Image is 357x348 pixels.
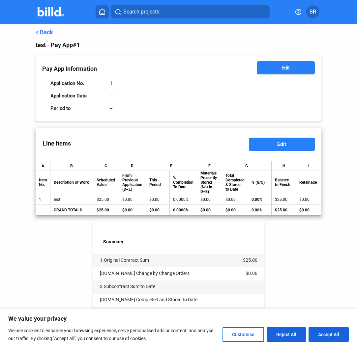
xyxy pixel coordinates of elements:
span: [DOMAIN_NAME] Completed and Stored to Date [100,297,197,302]
td: $25.00 [243,254,264,263]
span: [DOMAIN_NAME] Change by Change Orders [100,271,190,276]
td: $25.00 [272,205,296,215]
span: Search projects [123,8,159,16]
span: Pay App Information [42,65,97,72]
span: SR [310,8,316,16]
button: Edit [257,61,315,74]
div: 1 [39,197,47,202]
th: E [146,161,197,171]
td: 0.00% [248,194,272,205]
button: Accept All [309,327,349,342]
th: A [36,161,50,171]
span: Edit [277,141,286,147]
th: From Previous Application (D+E) [119,171,146,194]
div: Application Date [50,93,103,99]
td: $25.00 [93,205,119,215]
th: Materials Presently Stored (Not in D+E) [197,171,222,194]
div: $25.00 [275,197,292,202]
th: C [93,161,119,171]
th: Balance to Finish [272,171,296,194]
th: Retainage [296,171,321,194]
div: test [54,197,90,202]
div: $0.00 [225,197,245,202]
td: 0.0000% [170,205,197,215]
div: Period to [50,105,103,111]
th: I [296,161,321,171]
th: Item No. [36,171,50,194]
td: GRAND TOTALS [50,205,93,215]
button: Customise [223,327,264,342]
div: $25.00 [97,197,115,202]
th: F [197,161,222,171]
span: Edit [282,65,290,71]
button: Search projects [111,5,270,18]
img: Billd Company Logo [38,7,64,16]
th: H [272,161,296,171]
td: $0.00 [197,205,222,215]
td: 0.00% [248,205,272,215]
th: % (G/C) [248,171,272,194]
div: 1 [110,80,112,86]
div: -- [110,93,112,99]
td: $0.00 [119,205,146,215]
button: Reject All [267,327,306,342]
th: Description of Work [50,171,93,194]
th: Scheduled Value [93,171,119,194]
div: -- [110,105,112,111]
td: $0.00 [146,205,170,215]
th: G [222,161,272,171]
td: $0.00 [222,205,248,215]
th: Total Completed & Stored to Date [222,171,248,194]
th: D [119,161,146,171]
a: < Back [36,29,53,36]
th: % Completion To Date [170,171,197,194]
button: SR [306,5,319,18]
label: Line Items [36,133,78,153]
th: B [50,161,93,171]
th: This Period [146,171,170,194]
span: 3.Subcontract Sum to Date [100,284,155,289]
div: test - Pay App [36,40,321,50]
button: Edit [249,138,315,151]
span: 1.Original Contract Sum [100,257,149,263]
label: Summary [103,239,264,246]
span: #1 [73,41,80,48]
td: $0.00 [296,205,321,215]
div: $0.00 [122,197,142,202]
p: We use cookies to enhance your browsing experience, serve personalised ads or content, and analys... [8,327,218,342]
div: $0.00 [299,197,318,202]
p: We value your privacy [8,315,349,323]
div: Application No. [50,80,103,86]
td: $0.00 [246,267,264,276]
